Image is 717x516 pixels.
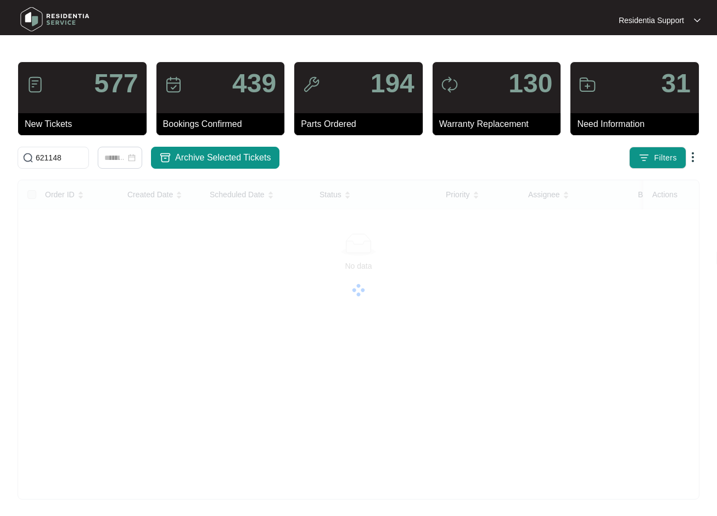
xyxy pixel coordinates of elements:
img: residentia service logo [16,3,93,36]
img: dropdown arrow [694,18,701,23]
p: 194 [371,70,414,97]
img: filter icon [638,152,649,163]
input: Search by Order Id, Assignee Name, Customer Name, Brand and Model [36,152,84,164]
p: 31 [662,70,691,97]
p: 439 [232,70,276,97]
img: icon [579,76,596,93]
img: search-icon [23,152,33,163]
img: icon [165,76,182,93]
img: archive icon [160,153,171,163]
p: Parts Ordered [301,118,423,131]
img: icon [303,76,320,93]
p: Bookings Confirmed [163,118,285,131]
img: dropdown arrow [686,151,699,164]
p: Need Information [577,118,699,131]
img: icon [441,76,458,93]
button: archive iconArchive Selected Tickets [151,147,279,169]
p: 130 [508,70,552,97]
p: Residentia Support [619,15,684,26]
img: icon [26,76,44,93]
p: 577 [94,70,138,97]
span: Archive Selected Tickets [175,151,271,164]
p: Warranty Replacement [439,118,561,131]
span: Filters [654,152,677,164]
button: filter iconFilters [629,147,686,169]
p: New Tickets [25,118,147,131]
